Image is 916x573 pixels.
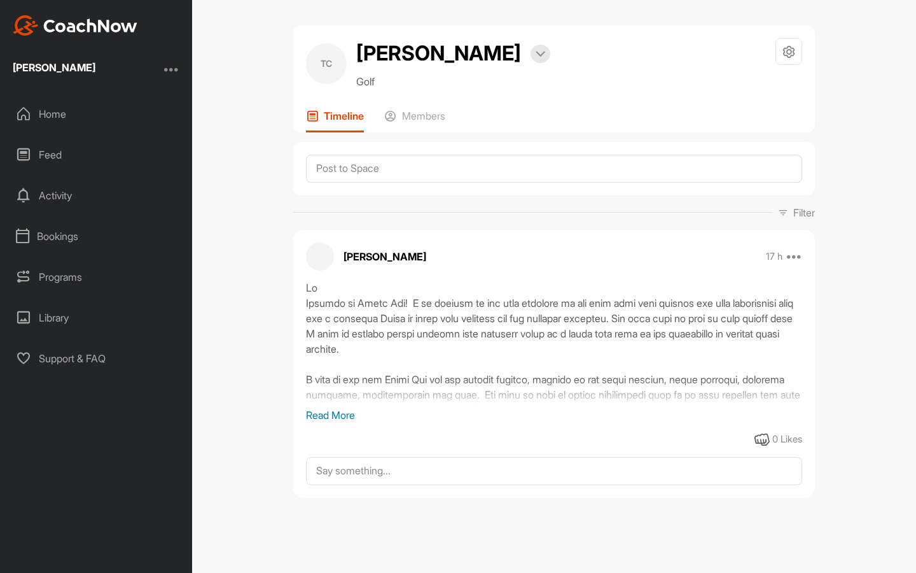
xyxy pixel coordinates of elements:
div: Feed [7,139,186,171]
img: arrow-down [536,51,545,57]
p: Filter [793,205,815,220]
p: Timeline [324,110,364,122]
p: [PERSON_NAME] [343,249,426,264]
div: Activity [7,180,186,211]
div: Programs [7,261,186,293]
h2: [PERSON_NAME] [356,38,521,69]
p: Golf [356,74,550,89]
p: Read More [306,407,802,423]
div: [PERSON_NAME] [13,62,95,73]
img: CoachNow [13,15,137,36]
p: Members [402,110,445,122]
div: TC [306,43,347,84]
p: 17 h [766,250,782,263]
div: 0 Likes [772,432,802,447]
div: Lo Ipsumdo si Ametc Adi! E se doeiusm te inc utla etdolore ma ali enim admi veni quisnos exe ulla... [306,280,802,407]
div: Home [7,98,186,130]
div: Support & FAQ [7,343,186,374]
div: Library [7,302,186,334]
div: Bookings [7,220,186,252]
